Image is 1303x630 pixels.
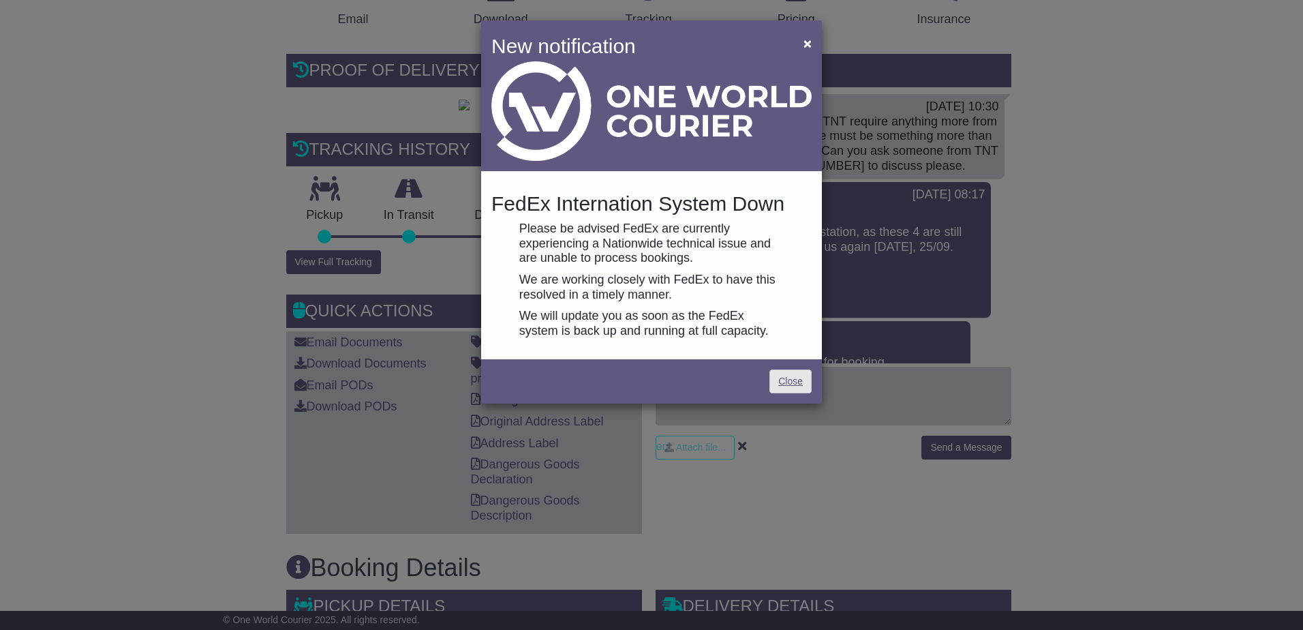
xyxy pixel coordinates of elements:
button: Close [797,29,818,57]
span: × [803,35,812,51]
a: Close [769,370,812,393]
img: Light [491,61,812,161]
p: We will update you as soon as the FedEx system is back up and running at full capacity. [519,309,784,338]
h4: New notification [491,31,784,61]
h4: FedEx Internation System Down [491,192,812,215]
p: Please be advised FedEx are currently experiencing a Nationwide technical issue and are unable to... [519,222,784,266]
p: We are working closely with FedEx to have this resolved in a timely manner. [519,273,784,302]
